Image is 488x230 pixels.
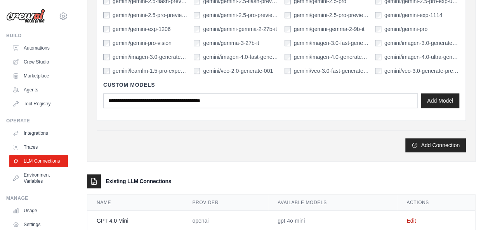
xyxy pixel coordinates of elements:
input: gemini/imagen-4.0-ultra-generate-001 [375,54,381,60]
label: gemini/veo-3.0-generate-preview [384,67,459,75]
a: LLM Connections [9,155,68,167]
input: gemini/gemini-gemma-2-27b-it [194,26,200,32]
h3: Existing LLM Connections [106,177,171,185]
input: gemini/gemini-pro [375,26,381,32]
input: gemini/gemini-exp-1114 [375,12,381,18]
a: Crew Studio [9,56,68,68]
h4: Custom Models [103,81,459,89]
input: gemini/gemma-3-27b-it [194,40,200,46]
th: Provider [183,195,268,211]
label: gemini/veo-3.0-fast-generate-preview [294,67,369,75]
label: gemini/gemini-2.5-pro-preview-tts [294,11,369,19]
label: gemini/imagen-4.0-generate-001 [294,53,369,61]
input: gemini/veo-3.0-generate-preview [375,68,381,74]
label: gemini/gemini-pro [384,25,427,33]
input: gemini/imagen-3.0-fast-generate-001 [285,40,291,46]
label: gemini/gemini-exp-1114 [384,11,442,19]
label: gemini/gemini-2.5-pro-preview-06-05 [203,11,278,19]
input: gemini/gemini-pro-vision [103,40,109,46]
a: Automations [9,42,68,54]
a: Marketplace [9,70,68,82]
label: gemini/imagen-3.0-generate-002 [113,53,188,61]
input: gemini/gemini-2.5-pro-preview-tts [285,12,291,18]
input: gemini/imagen-4.0-fast-generate-001 [194,54,200,60]
input: gemini/gemini-exp-1206 [103,26,109,32]
a: Edit [406,218,416,224]
label: gemini/imagen-3.0-generate-001 [384,39,459,47]
label: gemini/gemini-exp-1206 [113,25,170,33]
label: gemini/gemini-2.5-pro-preview-05-06 [113,11,188,19]
a: Environment Variables [9,169,68,187]
th: Available Models [268,195,397,211]
input: gemini/veo-3.0-fast-generate-preview [285,68,291,74]
label: gemini/veo-2.0-generate-001 [203,67,273,75]
label: gemini/gemini-pro-vision [113,39,172,47]
button: Add Connection [405,138,466,152]
th: Name [87,195,183,211]
a: Tool Registry [9,98,68,110]
a: Integrations [9,127,68,139]
a: Traces [9,141,68,153]
input: gemini/imagen-4.0-generate-001 [285,54,291,60]
th: Actions [397,195,475,211]
input: gemini/gemini-gemma-2-9b-it [285,26,291,32]
div: Manage [6,195,68,201]
img: Logo [6,9,45,24]
input: gemini/gemini-2.5-pro-preview-05-06 [103,12,109,18]
label: gemini/imagen-4.0-fast-generate-001 [203,53,278,61]
input: gemini/imagen-3.0-generate-002 [103,54,109,60]
label: gemini/imagen-4.0-ultra-generate-001 [384,53,459,61]
label: gemini/learnlm-1.5-pro-experimental [113,67,188,75]
button: Add Model [421,93,459,108]
a: Agents [9,84,68,96]
div: Build [6,33,68,39]
div: Operate [6,118,68,124]
input: gemini/gemini-2.5-pro-preview-06-05 [194,12,200,18]
a: Usage [9,204,68,217]
label: gemini/gemini-gemma-2-27b-it [203,25,277,33]
label: gemini/gemini-gemma-2-9b-it [294,25,365,33]
label: gemini/gemma-3-27b-it [203,39,259,47]
input: gemini/learnlm-1.5-pro-experimental [103,68,109,74]
input: gemini/veo-2.0-generate-001 [194,68,200,74]
label: gemini/imagen-3.0-fast-generate-001 [294,39,369,47]
input: gemini/imagen-3.0-generate-001 [375,40,381,46]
